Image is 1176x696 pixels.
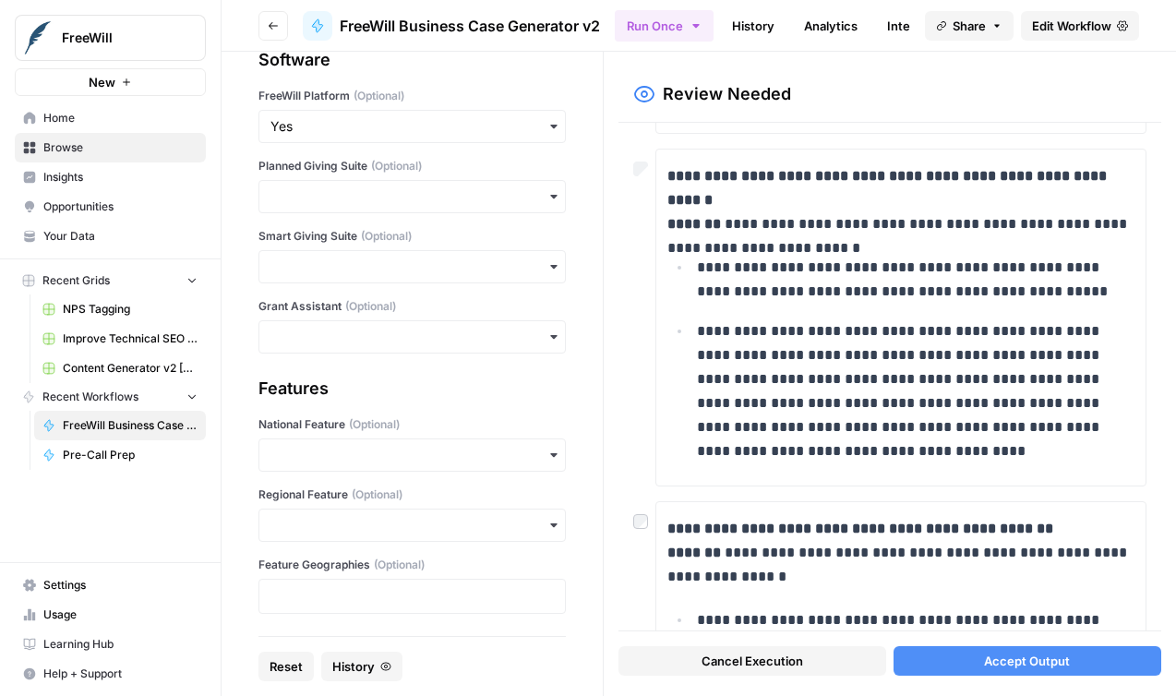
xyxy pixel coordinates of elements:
span: Your Data [43,228,198,245]
div: Features [258,376,566,402]
button: New [15,68,206,96]
span: New [89,73,115,91]
span: Share [953,17,986,35]
a: Improve Technical SEO for Page [34,324,206,354]
span: Home [43,110,198,126]
span: Opportunities [43,198,198,215]
a: Edit Workflow [1021,11,1139,41]
button: Run Once [615,10,714,42]
a: Browse [15,133,206,162]
a: Analytics [793,11,869,41]
span: Recent Workflows [42,389,138,405]
span: Reset [270,657,303,676]
span: (Optional) [371,158,422,174]
label: FreeWill Platform [258,88,566,104]
a: Usage [15,600,206,630]
button: Cancel Execution [618,646,886,676]
button: Help + Support [15,659,206,689]
a: FreeWill Business Case Generator v2 [303,11,600,41]
label: Smart Giving Suite [258,228,566,245]
h2: Review Needed [663,81,791,107]
span: Settings [43,577,198,594]
a: FreeWill Business Case Generator v2 [34,411,206,440]
label: Regional Feature [258,486,566,503]
span: (Optional) [349,416,400,433]
img: FreeWill Logo [21,21,54,54]
span: Cancel Execution [702,652,803,670]
span: (Optional) [354,88,404,104]
a: Insights [15,162,206,192]
label: Planned Giving Suite [258,158,566,174]
span: Accept Output [984,652,1070,670]
div: Software [258,47,566,73]
button: Accept Output [894,646,1161,676]
span: Pre-Call Prep [63,447,198,463]
label: Grant Assistant [258,298,566,315]
label: Feature Geographies [258,557,566,573]
a: Integrate [876,11,952,41]
span: (Optional) [361,228,412,245]
button: Reset [258,652,314,681]
span: FreeWill Business Case Generator v2 [340,15,600,37]
span: Learning Hub [43,636,198,653]
span: (Optional) [352,486,402,503]
button: Recent Workflows [15,383,206,411]
a: Home [15,103,206,133]
a: NPS Tagging [34,294,206,324]
span: FreeWill Business Case Generator v2 [63,417,198,434]
span: Help + Support [43,666,198,682]
span: Insights [43,169,198,186]
span: NPS Tagging [63,301,198,318]
span: Improve Technical SEO for Page [63,330,198,347]
button: Recent Grids [15,267,206,294]
a: History [721,11,786,41]
button: Workspace: FreeWill [15,15,206,61]
span: (Optional) [374,557,425,573]
a: Settings [15,570,206,600]
a: Your Data [15,222,206,251]
span: Content Generator v2 [DRAFT] Test [63,360,198,377]
span: Edit Workflow [1032,17,1111,35]
span: Usage [43,606,198,623]
span: FreeWill [62,29,174,47]
span: (Optional) [345,298,396,315]
span: Recent Grids [42,272,110,289]
a: Opportunities [15,192,206,222]
a: Pre-Call Prep [34,440,206,470]
label: National Feature [258,416,566,433]
span: Browse [43,139,198,156]
button: History [321,652,402,681]
span: History [332,657,375,676]
button: Share [925,11,1014,41]
input: Yes [270,117,554,136]
a: Learning Hub [15,630,206,659]
a: Content Generator v2 [DRAFT] Test [34,354,206,383]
